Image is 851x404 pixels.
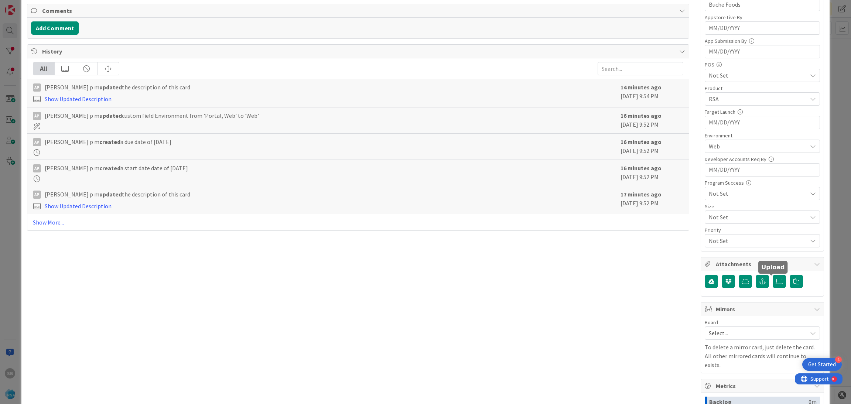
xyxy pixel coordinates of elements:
div: App Submission By [705,38,820,44]
span: Select... [709,328,803,338]
div: Ap [33,191,41,199]
span: Web [709,142,807,151]
b: updated [99,191,122,198]
h5: Upload [761,264,785,271]
b: created [99,164,120,172]
b: updated [99,83,122,91]
b: 17 minutes ago [621,191,662,198]
div: [DATE] 9:52 PM [621,111,683,130]
span: Mirrors [716,305,810,314]
p: To delete a mirror card, just delete the card. All other mirrored cards will continue to exists. [705,343,820,369]
span: Not Set [709,212,803,222]
div: All [33,62,55,75]
a: Show More... [33,218,684,227]
b: created [99,138,120,145]
div: Size [705,204,820,209]
a: Show Updated Description [45,95,112,103]
span: [PERSON_NAME] p m a due date of [DATE] [45,137,171,146]
span: Not Set [709,189,807,198]
div: POS [705,62,820,67]
span: Not Set [709,71,807,80]
div: [DATE] 9:52 PM [621,137,683,156]
b: 16 minutes ago [621,164,662,172]
span: RSA [709,95,807,103]
span: History [42,47,676,56]
span: Attachments [716,260,810,268]
input: Search... [598,62,683,75]
span: [PERSON_NAME] p m custom field Environment from 'Portal, Web' to 'Web' [45,111,259,120]
span: [PERSON_NAME] p m a start date date of [DATE] [45,164,188,172]
div: Ap [33,164,41,172]
span: Metrics [716,381,810,390]
div: Ap [33,112,41,120]
b: updated [99,112,122,119]
span: [PERSON_NAME] p m the description of this card [45,83,190,92]
div: Developer Accounts Req By [705,157,820,162]
b: 16 minutes ago [621,138,662,145]
div: [DATE] 9:54 PM [621,83,683,103]
div: Environment [705,133,820,138]
a: Show Updated Description [45,202,112,210]
div: Ap [33,83,41,92]
b: 14 minutes ago [621,83,662,91]
input: MM/DD/YYYY [709,116,816,129]
div: 4 [835,356,842,363]
input: MM/DD/YYYY [709,22,816,34]
div: [DATE] 9:52 PM [621,190,683,210]
span: [PERSON_NAME] p m the description of this card [45,190,190,199]
input: MM/DD/YYYY [709,164,816,176]
div: Get Started [808,361,836,368]
div: [DATE] 9:52 PM [621,164,683,182]
span: Support [16,1,34,10]
div: Open Get Started checklist, remaining modules: 4 [802,358,842,371]
b: 16 minutes ago [621,112,662,119]
div: Program Success [705,180,820,185]
div: Appstore Live By [705,15,820,20]
div: Priority [705,227,820,233]
div: 9+ [37,3,41,9]
span: Board [705,320,718,325]
span: Not Set [709,236,803,246]
div: Product [705,86,820,91]
div: Target Launch [705,109,820,114]
input: MM/DD/YYYY [709,45,816,58]
span: Comments [42,6,676,15]
button: Add Comment [31,21,79,35]
div: Ap [33,138,41,146]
